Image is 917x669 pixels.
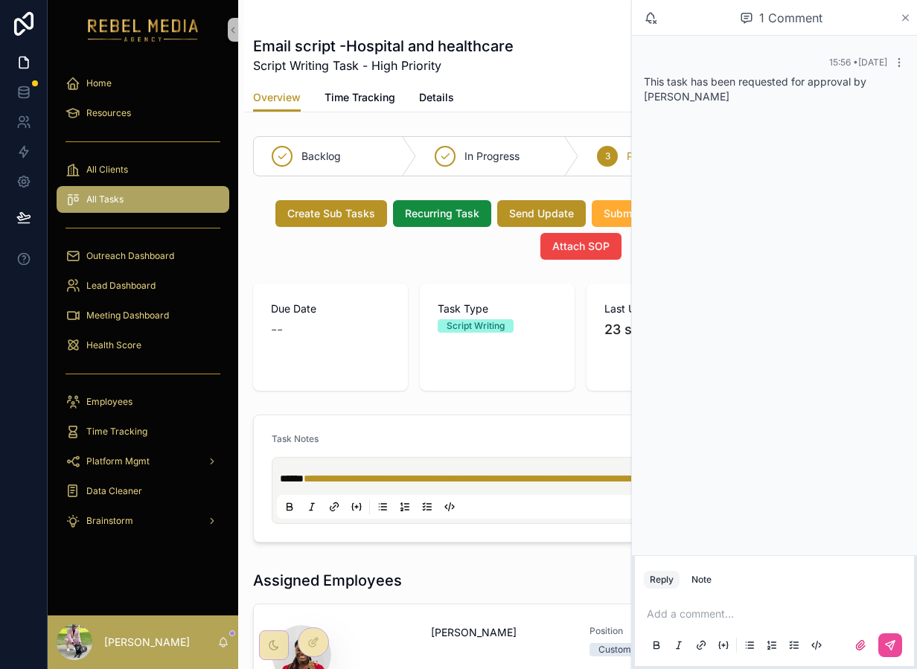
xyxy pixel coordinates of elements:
a: Meeting Dashboard [57,302,229,329]
a: Overview [253,84,301,112]
span: 15:56 • [DATE] [829,57,887,68]
p: [PERSON_NAME] [104,635,190,650]
a: Time Tracking [325,84,395,114]
span: Time Tracking [325,90,395,105]
span: Task Notes [272,433,319,444]
span: -- [271,319,283,340]
span: Health Score [86,339,141,351]
span: Attach SOP [552,239,610,254]
a: Outreach Dashboard [57,243,229,269]
div: Script Writing [447,319,505,333]
div: Note [691,574,712,586]
button: Reply [644,571,680,589]
span: In Progress [464,149,520,164]
button: Note [686,571,718,589]
button: Create Sub Tasks [275,200,387,227]
a: Platform Mgmt [57,448,229,475]
span: All Clients [86,164,128,176]
span: Data Cleaner [86,485,142,497]
a: Details [419,84,454,114]
a: Health Score [57,332,229,359]
span: Pending Approval [627,149,715,164]
span: Details [419,90,454,105]
span: Send Update [509,206,574,221]
span: Resources [86,107,131,119]
span: Brainstorm [86,515,133,527]
span: Due Date [271,301,390,316]
span: [PERSON_NAME] [431,625,517,640]
p: 23 seconds ago [604,319,707,340]
a: All Clients [57,156,229,183]
span: Lead Dashboard [86,280,156,292]
span: Time Tracking [86,426,147,438]
a: Brainstorm [57,508,229,534]
button: Recurring Task [393,200,491,227]
h1: Email script -Hospital and healthcare [253,36,514,57]
span: Backlog [301,149,341,164]
div: Customer Succes Manager [598,643,714,656]
h1: Assigned Employees [253,570,402,591]
span: Overview [253,90,301,105]
span: Task Type [438,301,557,316]
span: Submit Feedback for Revision [604,206,752,221]
span: Position [589,625,731,637]
a: Home [57,70,229,97]
span: 1 Comment [759,9,822,27]
span: Script Writing Task - High Priority [253,57,514,74]
a: All Tasks [57,186,229,213]
span: This task has been requested for approval by [PERSON_NAME] [644,75,866,103]
a: Data Cleaner [57,478,229,505]
div: scrollable content [48,60,238,554]
span: Create Sub Tasks [287,206,375,221]
a: Employees [57,388,229,415]
button: Attach SOP [540,233,622,260]
span: Recurring Task [405,206,479,221]
a: Time Tracking [57,418,229,445]
button: Submit Feedback for Revision [592,200,764,227]
span: Employees [86,396,132,408]
a: Lead Dashboard [57,272,229,299]
button: Send Update [497,200,586,227]
span: 3 [605,150,610,162]
span: Last Updated [604,301,723,316]
span: All Tasks [86,193,124,205]
span: Meeting Dashboard [86,310,169,321]
img: App logo [88,18,199,42]
span: Outreach Dashboard [86,250,174,262]
a: Resources [57,100,229,127]
span: Platform Mgmt [86,455,150,467]
span: Home [86,77,112,89]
